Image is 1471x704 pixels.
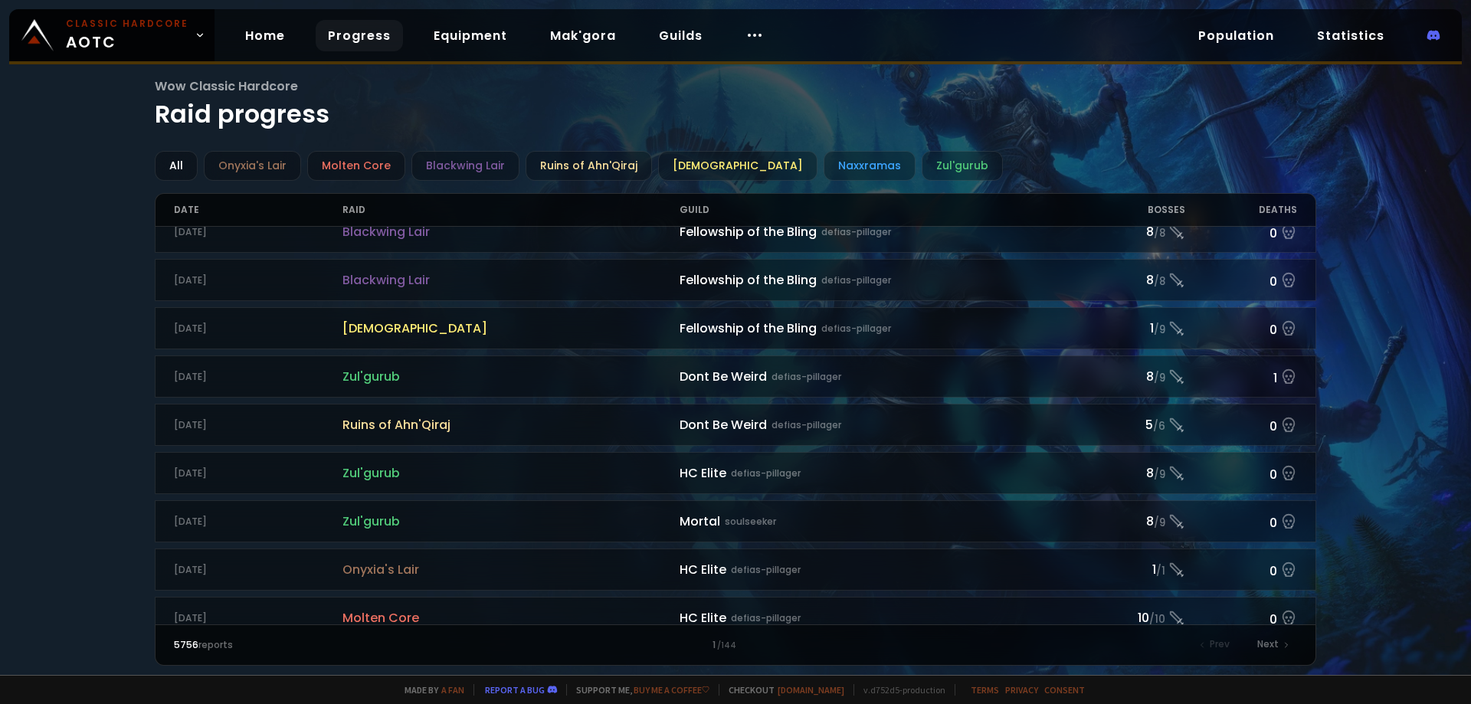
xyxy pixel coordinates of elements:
[342,463,680,483] span: Zul'gurub
[342,560,680,579] span: Onyxia's Lair
[1073,270,1185,290] div: 8
[1073,463,1185,483] div: 8
[1073,319,1185,338] div: 1
[1073,415,1185,434] div: 5
[155,77,1317,133] h1: Raid progress
[1185,510,1298,532] div: 0
[395,684,464,696] span: Made by
[174,563,342,577] div: [DATE]
[1185,365,1298,388] div: 1
[155,259,1317,301] a: [DATE]Blackwing LairFellowship of the Blingdefias-pillager8/80
[9,9,215,61] a: Classic HardcoreAOTC
[1185,414,1298,436] div: 0
[1248,634,1297,656] div: Next
[174,611,342,625] div: [DATE]
[772,370,841,384] small: defias-pillager
[1191,634,1239,656] div: Prev
[1154,274,1165,290] small: / 8
[155,355,1317,398] a: [DATE]Zul'gurubDont Be Weirddefias-pillager8/91
[174,194,342,226] div: Date
[342,270,680,290] span: Blackwing Lair
[174,638,455,652] div: reports
[1185,269,1298,291] div: 0
[719,684,844,696] span: Checkout
[1154,516,1165,531] small: / 9
[342,194,680,226] div: Raid
[821,322,891,336] small: defias-pillager
[680,194,1073,226] div: Guild
[174,370,342,384] div: [DATE]
[1185,558,1298,581] div: 0
[1185,317,1298,339] div: 0
[1186,20,1286,51] a: Population
[66,17,188,31] small: Classic Hardcore
[1156,564,1165,579] small: / 1
[411,151,519,181] div: Blackwing Lair
[1154,371,1165,386] small: / 9
[526,151,652,181] div: Ruins of Ahn'Qiraj
[233,20,297,51] a: Home
[680,270,1073,290] div: Fellowship of the Bling
[155,307,1317,349] a: [DATE][DEMOGRAPHIC_DATA]Fellowship of the Blingdefias-pillager1/90
[307,151,405,181] div: Molten Core
[824,151,916,181] div: Naxxramas
[731,611,801,625] small: defias-pillager
[1305,20,1397,51] a: Statistics
[1005,684,1038,696] a: Privacy
[155,404,1317,446] a: [DATE]Ruins of Ahn'QirajDont Be Weirddefias-pillager5/60
[717,640,736,652] small: / 144
[1154,226,1165,241] small: / 8
[680,512,1073,531] div: Mortal
[821,225,891,239] small: defias-pillager
[342,222,680,241] span: Blackwing Lair
[155,452,1317,494] a: [DATE]Zul'gurubHC Elitedefias-pillager8/90
[538,20,628,51] a: Mak'gora
[731,467,801,480] small: defias-pillager
[971,684,999,696] a: Terms
[647,20,715,51] a: Guilds
[174,418,342,432] div: [DATE]
[454,638,1016,652] div: 1
[342,512,680,531] span: Zul'gurub
[204,151,301,181] div: Onyxia's Lair
[342,319,680,338] span: [DEMOGRAPHIC_DATA]
[680,367,1073,386] div: Dont Be Weird
[1073,560,1185,579] div: 1
[772,418,841,432] small: defias-pillager
[680,415,1073,434] div: Dont Be Weird
[1185,194,1298,226] div: Deaths
[658,151,817,181] div: [DEMOGRAPHIC_DATA]
[1073,222,1185,241] div: 8
[680,319,1073,338] div: Fellowship of the Bling
[680,608,1073,627] div: HC Elite
[155,211,1317,253] a: [DATE]Blackwing LairFellowship of the Blingdefias-pillager8/80
[922,151,1003,181] div: Zul'gurub
[441,684,464,696] a: a fan
[155,77,1317,96] span: Wow Classic Hardcore
[66,17,188,54] span: AOTC
[853,684,945,696] span: v. d752d5 - production
[778,684,844,696] a: [DOMAIN_NAME]
[680,463,1073,483] div: HC Elite
[316,20,403,51] a: Progress
[174,225,342,239] div: [DATE]
[155,151,198,181] div: All
[1044,684,1085,696] a: Consent
[342,608,680,627] span: Molten Core
[680,560,1073,579] div: HC Elite
[1073,608,1185,627] div: 10
[1073,512,1185,531] div: 8
[1073,367,1185,386] div: 8
[680,222,1073,241] div: Fellowship of the Bling
[155,597,1317,639] a: [DATE]Molten CoreHC Elitedefias-pillager10/100
[174,322,342,336] div: [DATE]
[1149,612,1165,627] small: / 10
[485,684,545,696] a: Report a bug
[174,273,342,287] div: [DATE]
[1153,419,1165,434] small: / 6
[731,563,801,577] small: defias-pillager
[821,273,891,287] small: defias-pillager
[174,638,198,651] span: 5756
[155,500,1317,542] a: [DATE]Zul'gurubMortalsoulseeker8/90
[421,20,519,51] a: Equipment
